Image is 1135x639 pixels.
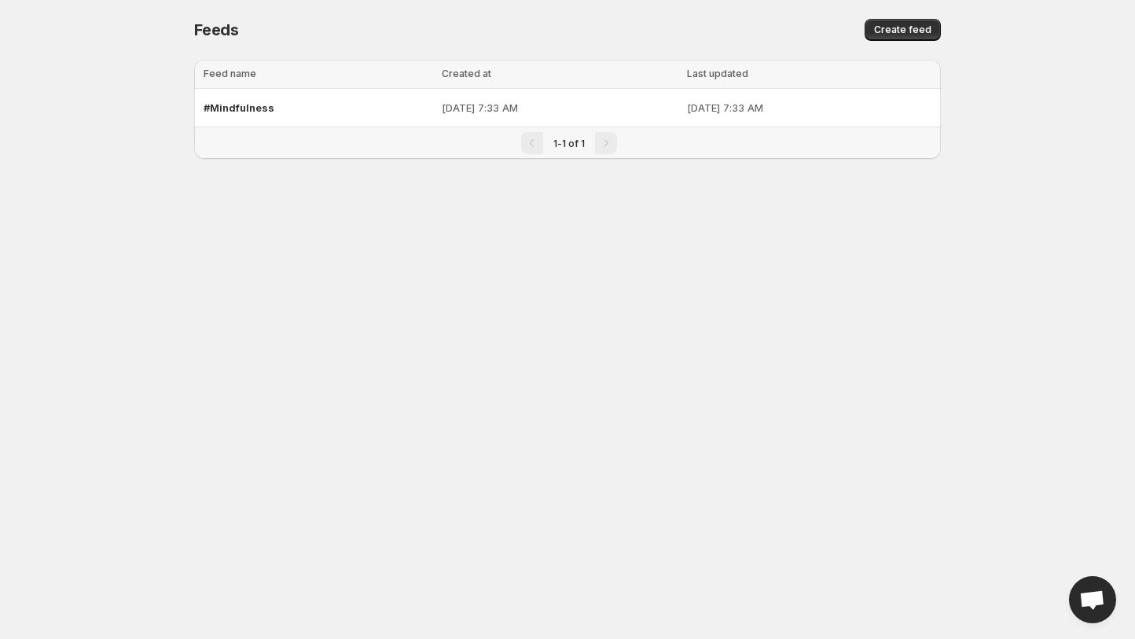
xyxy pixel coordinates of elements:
span: Created at [442,68,491,79]
span: 1-1 of 1 [553,138,585,149]
p: [DATE] 7:33 AM [687,100,931,116]
span: #Mindfulness [204,101,274,114]
span: Create feed [874,24,931,36]
span: Feeds [194,20,239,39]
div: Open chat [1069,576,1116,623]
span: Last updated [687,68,748,79]
p: [DATE] 7:33 AM [442,100,678,116]
button: Create feed [865,19,941,41]
span: Feed name [204,68,256,79]
nav: Pagination [194,127,941,159]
